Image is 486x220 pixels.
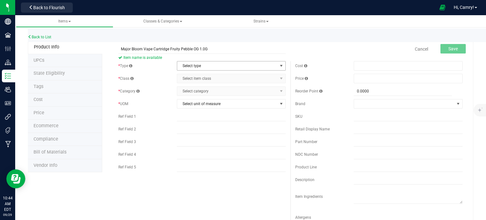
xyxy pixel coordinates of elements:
[5,141,11,147] inline-svg: Manufacturing
[177,61,277,70] span: Select type
[295,215,311,220] span: Allergens
[295,102,305,106] span: Brand
[118,127,136,131] span: Ref Field 2
[118,165,136,169] span: Ref Field 5
[34,136,58,142] span: Compliance
[295,76,308,81] span: Price
[435,1,450,14] span: Open Ecommerce Menu
[34,97,43,102] span: Cost
[118,114,136,119] span: Ref Field 1
[118,64,132,68] span: Type
[5,73,11,79] inline-svg: Inventory
[118,102,128,106] span: UOM
[34,58,44,63] span: Tag
[28,35,51,39] a: Back to List
[454,5,474,10] span: Hi, Camry!
[34,84,43,89] span: Tag
[118,152,136,157] span: Ref Field 4
[34,123,59,129] span: Ecommerce
[118,44,286,54] input: Item name
[21,3,73,13] button: Back to Flourish
[34,71,65,76] span: Tag
[5,59,11,66] inline-svg: Distribution
[118,76,134,81] span: Class
[3,195,12,212] p: 10:44 AM EDT
[58,19,71,23] span: Items
[6,169,25,188] iframe: Resource center
[253,19,269,23] span: Strains
[448,46,458,51] span: Save
[118,54,286,61] span: Item name is available
[5,114,11,120] inline-svg: Integrations
[177,99,277,108] span: Select unit of measure
[5,100,11,106] inline-svg: User Roles
[295,89,322,93] span: Reorder Point
[118,140,136,144] span: Ref Field 3
[295,152,318,157] span: NDC Number
[34,149,66,155] span: Bill of Materials
[143,19,182,23] span: Classes & Categories
[295,127,330,131] span: Retail Display Name
[5,127,11,134] inline-svg: Tags
[295,194,323,199] span: Item Ingredients
[277,61,285,70] span: select
[33,5,65,10] span: Back to Flourish
[295,140,317,144] span: Part Number
[34,110,44,116] span: Price
[3,212,12,217] p: 09/29
[34,44,59,50] span: Product Info
[295,114,302,119] span: SKU
[354,87,452,96] input: 0.0000
[5,18,11,25] inline-svg: Company
[295,165,317,169] span: Product Line
[34,163,57,168] span: Vendor Info
[295,178,315,182] span: Description
[277,99,285,108] span: select
[5,32,11,38] inline-svg: Facilities
[118,89,140,93] span: Category
[295,64,307,68] span: Cost
[5,86,11,93] inline-svg: Users
[5,46,11,52] inline-svg: Configuration
[415,46,428,52] a: Cancel
[440,44,466,53] button: Save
